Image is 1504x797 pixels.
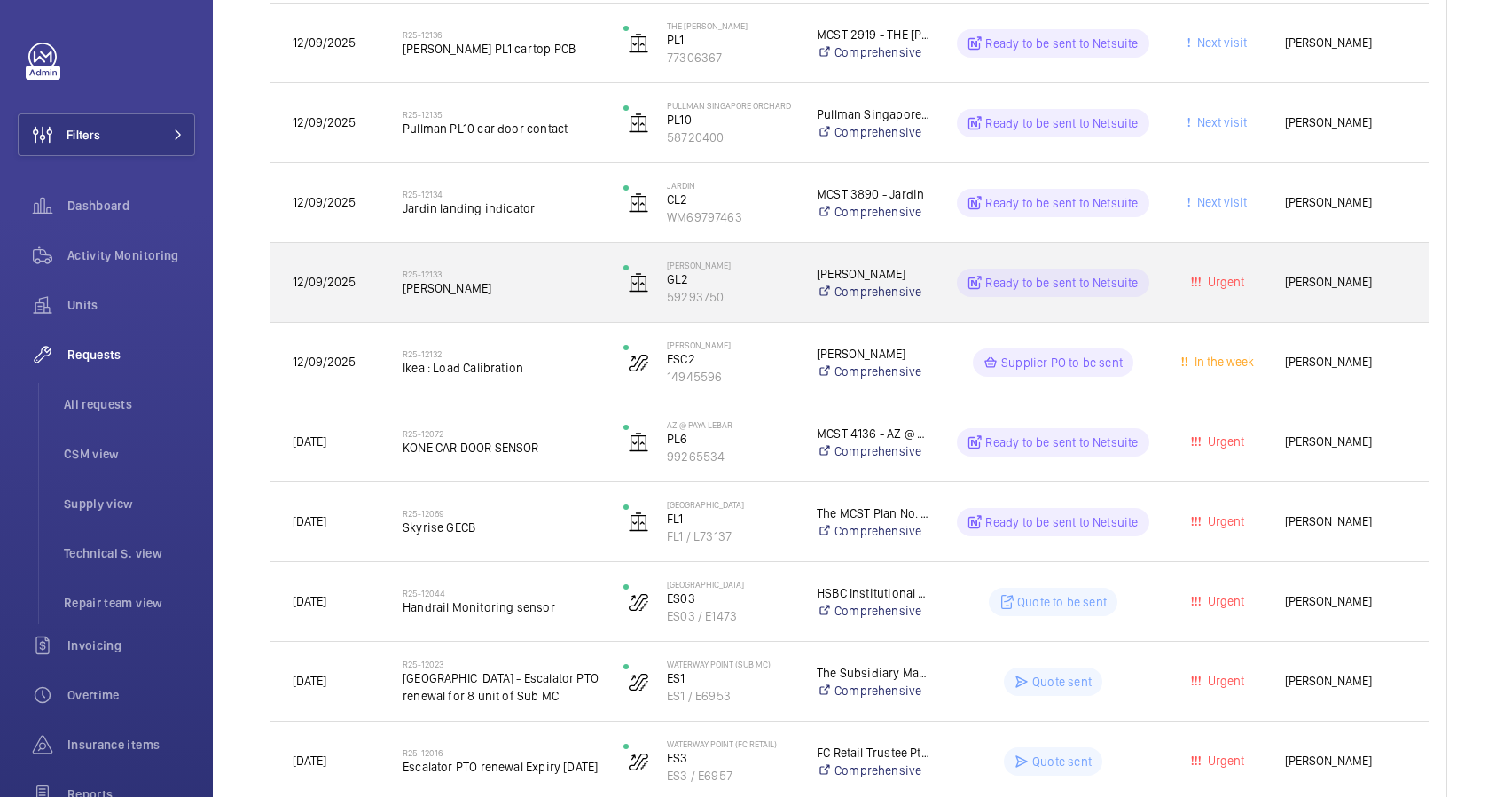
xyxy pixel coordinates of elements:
p: Waterway Point (FC Retail) [667,738,794,749]
span: Requests [67,346,195,363]
span: Units [67,296,195,314]
span: Activity Monitoring [67,246,195,264]
span: 12/09/2025 [293,35,356,50]
p: Quote sent [1032,673,1092,691]
a: Comprehensive [817,522,931,540]
p: ES03 [667,590,794,607]
a: Comprehensive [817,602,931,620]
span: [PERSON_NAME] [1285,192,1406,213]
img: elevator.svg [628,432,649,453]
img: elevator.svg [628,272,649,293]
h2: R25-12132 [403,348,600,359]
p: 77306367 [667,49,794,66]
span: Next visit [1194,195,1247,209]
h2: R25-12133 [403,269,600,279]
p: WM69797463 [667,208,794,226]
span: [PERSON_NAME] [1285,671,1406,692]
p: Ready to be sent to Netsuite [985,194,1138,212]
span: [PERSON_NAME] [1285,512,1406,532]
span: [DATE] [293,594,326,608]
span: Urgent [1204,275,1244,289]
p: Supplier PO to be sent [1001,354,1123,371]
p: AZ @ Paya Lebar [667,419,794,430]
h2: R25-12135 [403,109,600,120]
span: Next visit [1194,115,1247,129]
p: Ready to be sent to Netsuite [985,274,1138,292]
p: Waterway Point (Sub MC) [667,659,794,669]
img: escalator.svg [628,591,649,613]
span: 12/09/2025 [293,355,356,369]
p: ES1 [667,669,794,687]
p: Quote sent [1032,753,1092,770]
h2: R25-12069 [403,508,600,519]
p: GL2 [667,270,794,288]
span: Jardin landing indicator [403,199,600,217]
img: escalator.svg [628,352,649,373]
span: Dashboard [67,197,195,215]
p: MCST 3890 - Jardin [817,185,931,203]
span: [DATE] [293,514,326,528]
a: Comprehensive [817,283,931,301]
h2: R25-12072 [403,428,600,439]
p: 59293750 [667,288,794,306]
p: 58720400 [667,129,794,146]
span: [DATE] [293,674,326,688]
p: CL2 [667,191,794,208]
span: Overtime [67,686,195,704]
p: Ready to be sent to Netsuite [985,114,1138,132]
span: [GEOGRAPHIC_DATA] - Escalator PTO renewal for 8 unit of Sub MC [403,669,600,705]
span: [PERSON_NAME] [1285,272,1406,293]
img: elevator.svg [628,33,649,54]
span: [DATE] [293,434,326,449]
span: [PERSON_NAME] PL1 cartop PCB [403,40,600,58]
a: Comprehensive [817,682,931,699]
span: [DATE] [293,754,326,768]
span: [PERSON_NAME] [1285,432,1406,452]
a: Comprehensive [817,363,931,380]
p: FC Retail Trustee Pte Ltd (as Trustee Manager of Sapphire Star Trust) [817,744,931,762]
span: Urgent [1204,514,1244,528]
p: PL10 [667,111,794,129]
img: escalator.svg [628,671,649,692]
span: [PERSON_NAME] [403,279,600,297]
p: The Subsidiary Management Corporation No. 1 - Strata Title Plan No. 4682 [817,664,931,682]
p: MCST 4136 - AZ @ Paya Lebar [817,425,931,442]
span: 12/09/2025 [293,195,356,209]
h2: R25-12044 [403,588,600,598]
span: CSM view [64,445,195,463]
h2: R25-12016 [403,747,600,758]
span: Technical S. view [64,544,195,562]
p: 99265534 [667,448,794,465]
span: Insurance items [67,736,195,754]
p: MCST 2919 - THE [PERSON_NAME] [817,26,931,43]
p: ES1 / E6953 [667,687,794,705]
span: Pullman PL10 car door contact [403,120,600,137]
span: [PERSON_NAME] [1285,113,1406,133]
span: [PERSON_NAME] [1285,751,1406,771]
p: HSBC Institutional Trust Services (S) Limited As Trustee Of Frasers Centrepoint Trust [817,584,931,602]
h2: R25-12136 [403,29,600,40]
span: Handrail Monitoring sensor [403,598,600,616]
img: elevator.svg [628,113,649,134]
p: 14945596 [667,368,794,386]
img: elevator.svg [628,192,649,214]
span: [PERSON_NAME] [1285,352,1406,372]
span: Invoicing [67,637,195,654]
p: Ready to be sent to Netsuite [985,434,1138,451]
img: escalator.svg [628,751,649,772]
span: Ikea : Load Calibration [403,359,600,377]
span: Supply view [64,495,195,512]
a: Comprehensive [817,123,931,141]
span: Filters [67,126,100,144]
p: Ready to be sent to Netsuite [985,35,1138,52]
p: ES03 / E1473 [667,607,794,625]
p: [PERSON_NAME] [817,265,931,283]
span: KONE CAR DOOR SENSOR [403,439,600,457]
span: [PERSON_NAME] [1285,33,1406,53]
span: Urgent [1204,594,1244,608]
p: Ready to be sent to Netsuite [985,513,1138,531]
p: FL1 / L73137 [667,527,794,545]
span: Urgent [1204,754,1244,768]
p: Quote to be sent [1017,593,1107,611]
p: ES3 [667,749,794,767]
